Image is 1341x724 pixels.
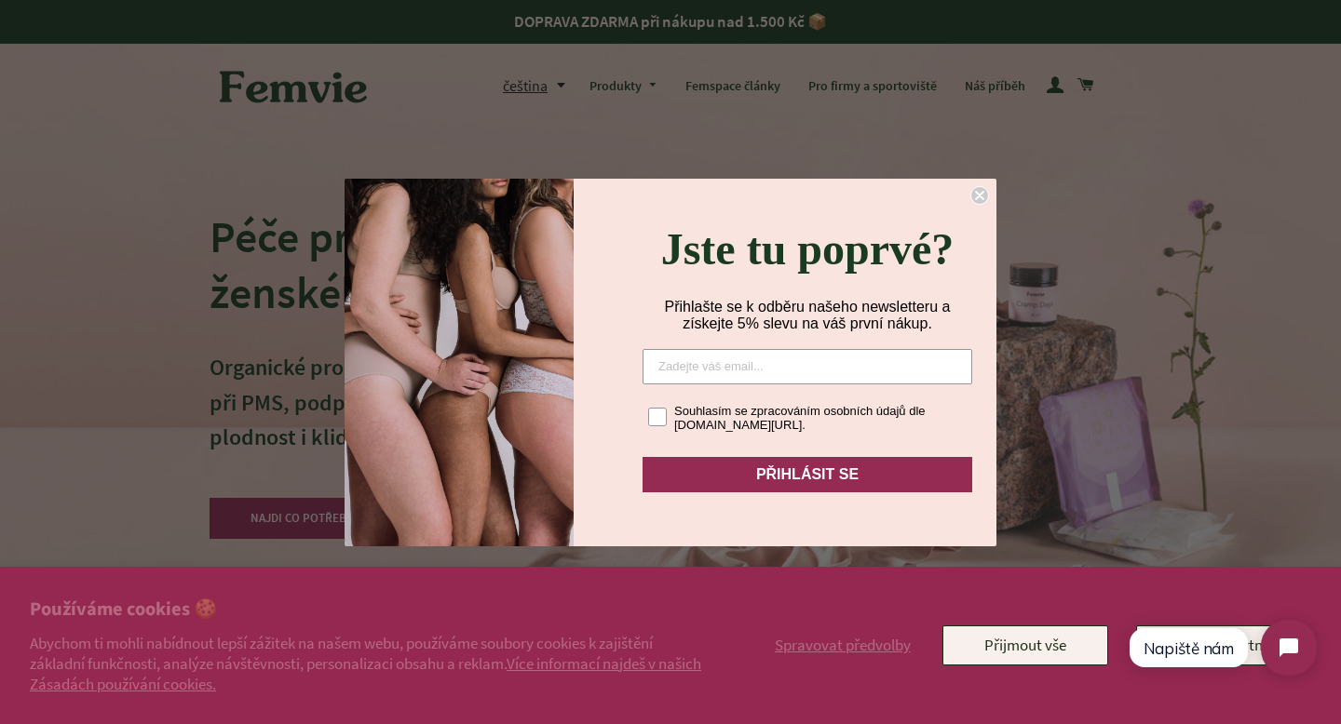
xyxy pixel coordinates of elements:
[30,653,701,694] a: Více informací najdeš v našich Zásadách používání cookies.
[970,186,989,205] button: Close dialog
[661,224,955,274] span: Jste tu poprvé?
[30,633,707,694] p: Abychom ti mohli nabídnout lepší zážitek na našem webu, používáme soubory cookies k zajištění zák...
[1112,604,1333,691] iframe: Tidio Chat
[30,597,707,623] h2: Používáme cookies 🍪
[674,404,950,432] div: Souhlasím se zpracováním osobních údajů dle [DOMAIN_NAME][URL].
[771,625,914,664] button: Spravovat předvolby
[942,625,1108,664] button: Přijmout vše
[643,457,972,492] button: PŘIHLÁSIT SE
[775,635,911,655] span: Spravovat předvolby
[643,349,972,384] input: Zadejte váš email...
[665,299,951,331] span: Přihlašte se k odběru našeho newsletteru a získejte 5% slevu na váš první nákup.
